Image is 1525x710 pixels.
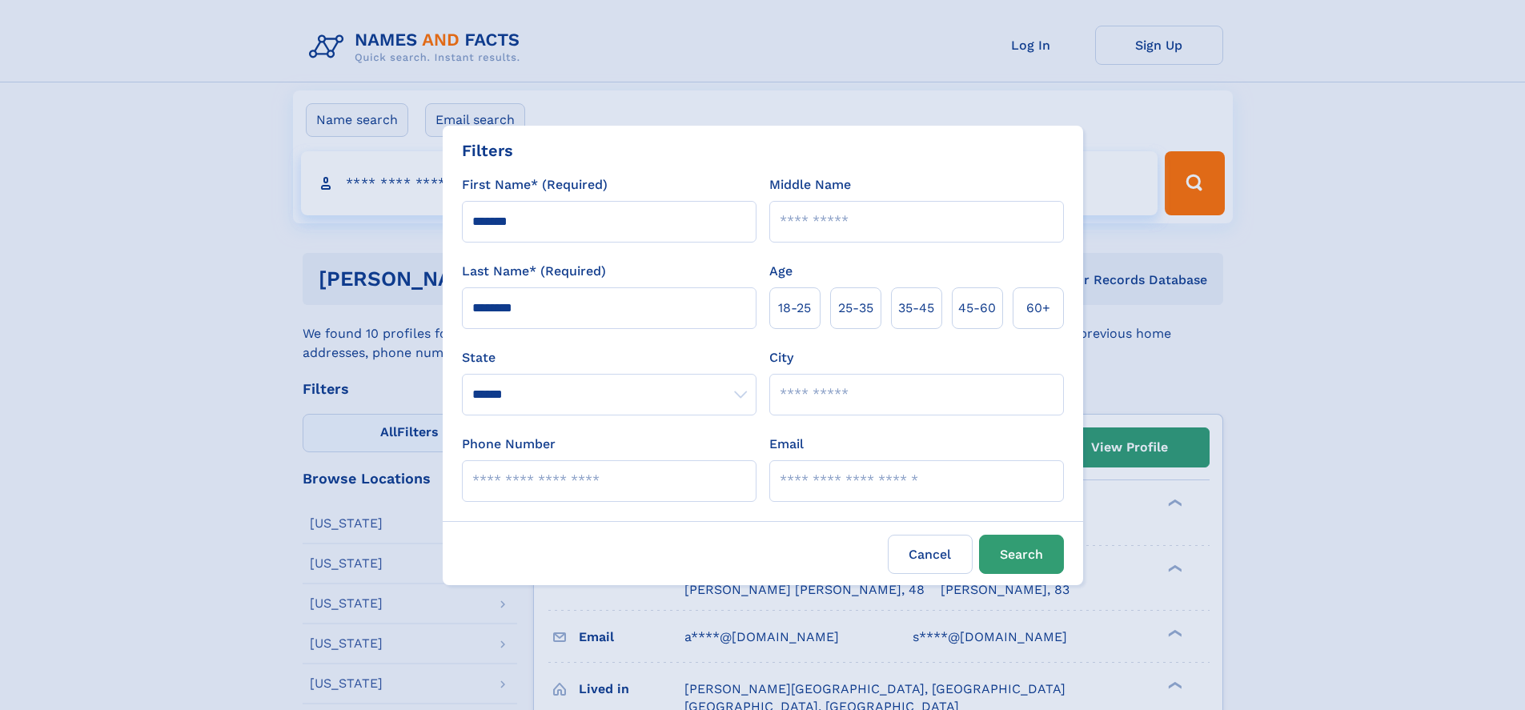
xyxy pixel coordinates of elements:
label: Last Name* (Required) [462,262,606,281]
button: Search [979,535,1064,574]
span: 60+ [1026,299,1050,318]
label: Email [769,435,804,454]
label: Phone Number [462,435,556,454]
span: 35‑45 [898,299,934,318]
label: Middle Name [769,175,851,195]
label: State [462,348,756,367]
span: 18‑25 [778,299,811,318]
span: 45‑60 [958,299,996,318]
label: Age [769,262,793,281]
label: First Name* (Required) [462,175,608,195]
div: Filters [462,138,513,162]
span: 25‑35 [838,299,873,318]
label: Cancel [888,535,973,574]
label: City [769,348,793,367]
